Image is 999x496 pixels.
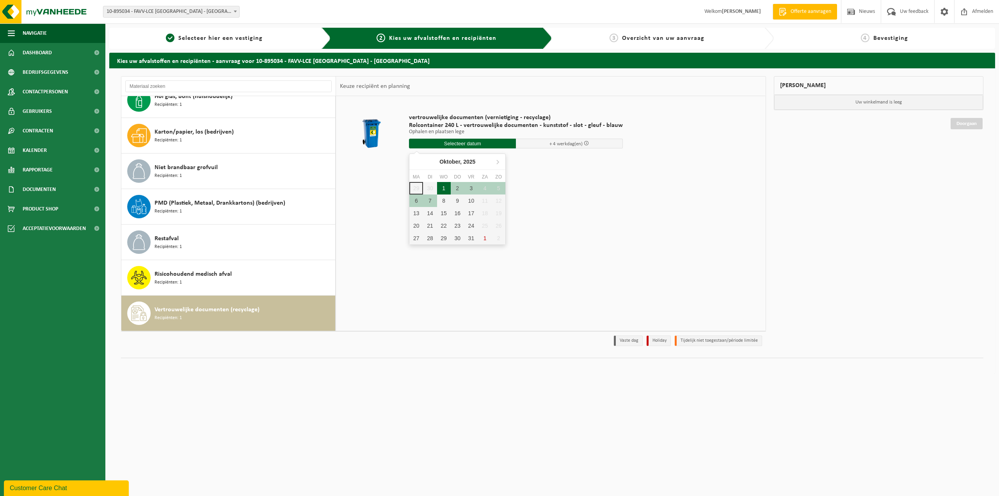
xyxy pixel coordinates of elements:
[423,219,437,232] div: 21
[464,182,478,194] div: 3
[155,172,182,180] span: Recipiënten: 1
[389,35,496,41] span: Kies uw afvalstoffen en recipiënten
[774,76,984,95] div: [PERSON_NAME]
[451,219,464,232] div: 23
[23,199,58,219] span: Product Shop
[423,194,437,207] div: 7
[23,62,68,82] span: Bedrijfsgegevens
[423,207,437,219] div: 14
[423,173,437,181] div: di
[437,173,451,181] div: wo
[121,189,336,225] button: PMD (Plastiek, Metaal, Drankkartons) (bedrijven) Recipiënten: 1
[451,182,464,194] div: 2
[675,335,762,346] li: Tijdelijk niet toegestaan/période limitée
[23,102,52,121] span: Gebruikers
[121,118,336,153] button: Karton/papier, los (bedrijven) Recipiënten: 1
[951,118,983,129] a: Doorgaan
[23,82,68,102] span: Contactpersonen
[451,194,464,207] div: 9
[409,139,516,148] input: Selecteer datum
[125,80,332,92] input: Materiaal zoeken
[113,34,315,43] a: 1Selecteer hier een vestiging
[409,121,623,129] span: Rolcontainer 240 L - vertrouwelijke documenten - kunststof - slot - gleuf - blauw
[437,232,451,244] div: 29
[423,232,437,244] div: 28
[437,182,451,194] div: 1
[155,234,179,243] span: Restafval
[647,335,671,346] li: Holiday
[155,101,182,109] span: Recipiënten: 1
[463,159,475,164] i: 2025
[773,4,837,20] a: Offerte aanvragen
[103,6,239,17] span: 10-895034 - FAVV-LCE WEST-VLAANDEREN - SINT-MICHIELS
[155,208,182,215] span: Recipiënten: 1
[155,314,182,322] span: Recipiënten: 1
[23,43,52,62] span: Dashboard
[464,194,478,207] div: 10
[23,23,47,43] span: Navigatie
[437,207,451,219] div: 15
[377,34,385,42] span: 2
[478,173,492,181] div: za
[409,173,423,181] div: ma
[409,114,623,121] span: vertrouwelijke documenten (vernietiging - recyclage)
[622,35,704,41] span: Overzicht van uw aanvraag
[409,129,623,135] p: Ophalen en plaatsen lege
[464,207,478,219] div: 17
[121,296,336,331] button: Vertrouwelijke documenten (recyclage) Recipiënten: 1
[873,35,908,41] span: Bevestiging
[155,243,182,251] span: Recipiënten: 1
[166,34,174,42] span: 1
[121,260,336,296] button: Risicohoudend medisch afval Recipiënten: 1
[336,77,414,96] div: Keuze recipiënt en planning
[409,232,423,244] div: 27
[155,127,234,137] span: Karton/papier, los (bedrijven)
[155,305,260,314] span: Vertrouwelijke documenten (recyclage)
[178,35,263,41] span: Selecteer hier een vestiging
[722,9,761,14] strong: [PERSON_NAME]
[492,173,505,181] div: zo
[774,95,983,110] p: Uw winkelmand is leeg
[155,198,285,208] span: PMD (Plastiek, Metaal, Drankkartons) (bedrijven)
[451,173,464,181] div: do
[23,141,47,160] span: Kalender
[614,335,643,346] li: Vaste dag
[451,207,464,219] div: 16
[409,207,423,219] div: 13
[155,163,218,172] span: Niet brandbaar grofvuil
[436,155,478,168] div: Oktober,
[451,232,464,244] div: 30
[155,279,182,286] span: Recipiënten: 1
[861,34,869,42] span: 4
[23,160,53,180] span: Rapportage
[4,479,130,496] iframe: chat widget
[409,194,423,207] div: 6
[23,180,56,199] span: Documenten
[23,121,53,141] span: Contracten
[610,34,618,42] span: 3
[437,194,451,207] div: 8
[437,219,451,232] div: 22
[155,269,232,279] span: Risicohoudend medisch afval
[155,92,233,101] span: Hol glas, bont (huishoudelijk)
[549,141,583,146] span: + 4 werkdag(en)
[121,225,336,260] button: Restafval Recipiënten: 1
[121,82,336,118] button: Hol glas, bont (huishoudelijk) Recipiënten: 1
[155,137,182,144] span: Recipiënten: 1
[409,219,423,232] div: 20
[109,53,995,68] h2: Kies uw afvalstoffen en recipiënten - aanvraag voor 10-895034 - FAVV-LCE [GEOGRAPHIC_DATA] - [GEO...
[464,173,478,181] div: vr
[103,6,240,18] span: 10-895034 - FAVV-LCE WEST-VLAANDEREN - SINT-MICHIELS
[789,8,833,16] span: Offerte aanvragen
[464,219,478,232] div: 24
[464,232,478,244] div: 31
[121,153,336,189] button: Niet brandbaar grofvuil Recipiënten: 1
[23,219,86,238] span: Acceptatievoorwaarden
